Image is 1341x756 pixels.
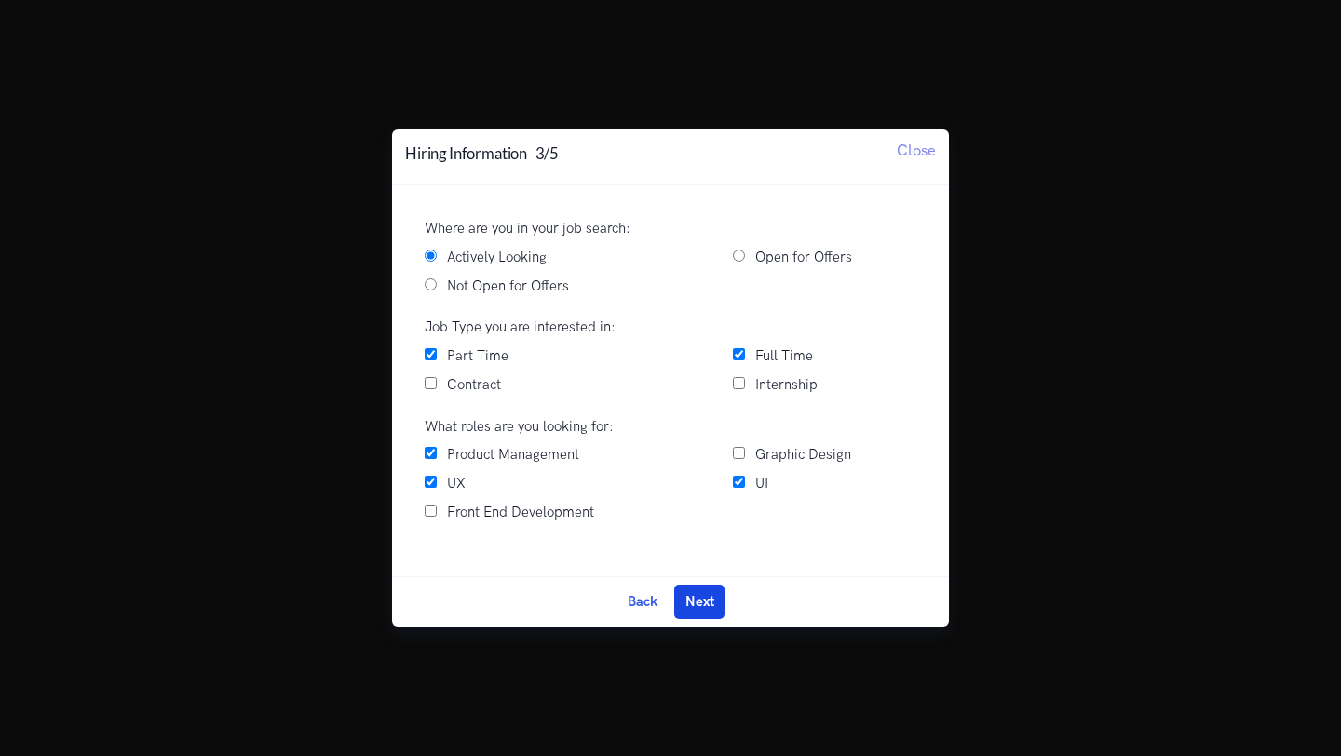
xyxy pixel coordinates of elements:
[447,473,466,495] label: UX
[447,276,569,298] label: Not Open for Offers
[674,585,725,618] button: Next
[405,142,559,165] h4: Hiring Information 3/5
[447,345,508,368] label: Part Time
[447,374,501,397] label: Contract
[616,585,668,618] button: Back
[425,416,614,439] label: What roles are you looking for:
[425,317,616,339] label: Job Type you are interested in:
[447,444,579,466] label: Product Management
[755,345,813,368] label: Full Time
[755,444,851,466] label: Graphic Design
[755,374,818,397] label: Internship
[425,218,630,240] label: Where are you in your job search:
[447,502,594,524] label: Front End Development
[755,473,768,495] label: UI
[755,247,852,269] label: Open for Offers
[447,247,547,269] label: Actively Looking
[884,129,949,171] button: Close
[897,141,936,159] span: Close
